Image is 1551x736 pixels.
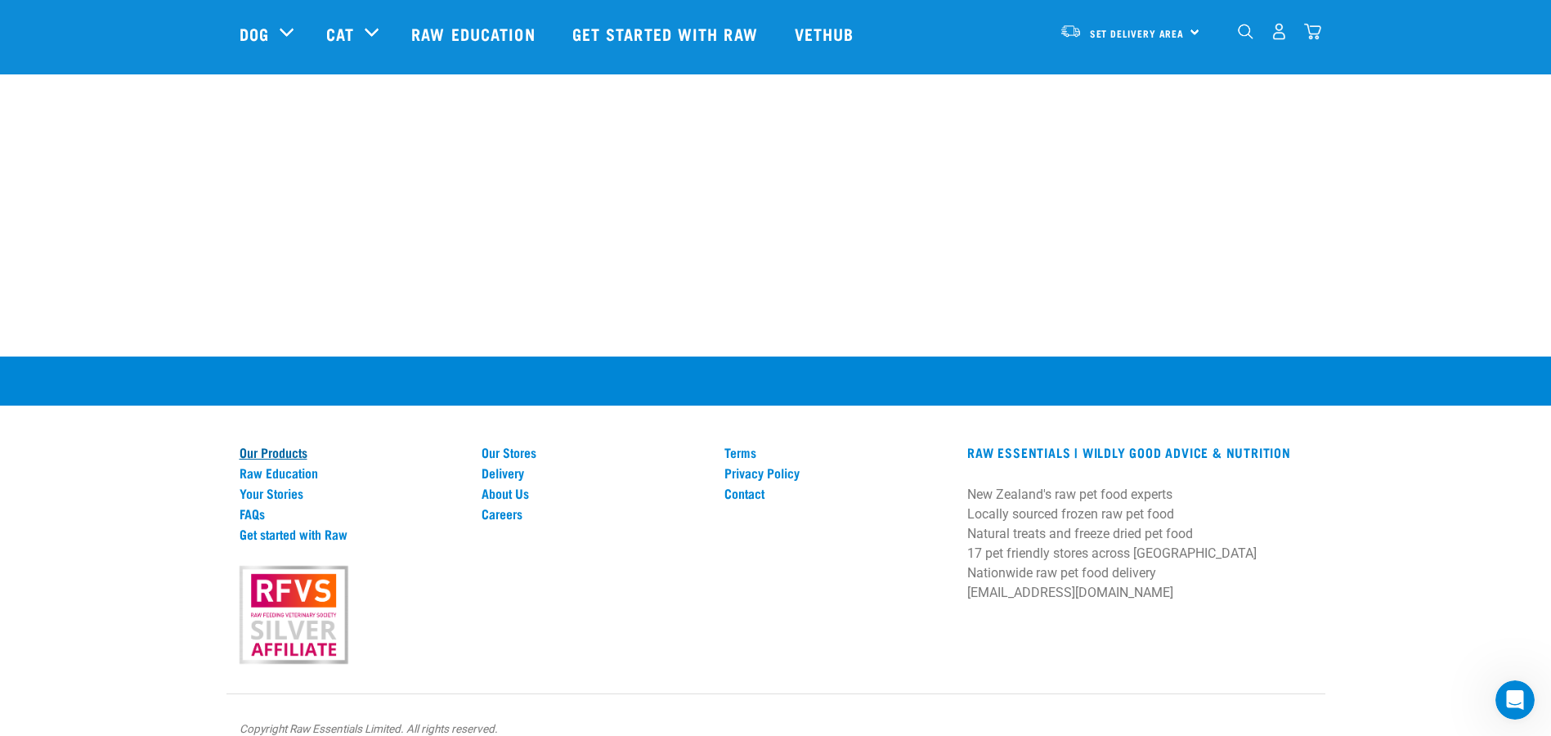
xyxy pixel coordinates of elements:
img: home-icon-1@2x.png [1238,24,1253,39]
p: New Zealand's raw pet food experts Locally sourced frozen raw pet food Natural treats and freeze ... [967,485,1311,603]
a: Privacy Policy [724,465,948,480]
a: Vethub [778,1,875,66]
a: Dog [240,21,269,46]
a: FAQs [240,506,463,521]
a: Get started with Raw [556,1,778,66]
a: Terms [724,445,948,460]
a: Our Products [240,445,463,460]
iframe: Intercom live chat [1495,680,1535,720]
a: Get started with Raw [240,527,463,541]
img: van-moving.png [1060,24,1082,38]
a: Your Stories [240,486,463,500]
img: user.png [1271,23,1288,40]
img: home-icon@2x.png [1304,23,1321,40]
a: Cat [326,21,354,46]
span: Set Delivery Area [1090,30,1185,36]
em: Copyright Raw Essentials Limited. All rights reserved. [240,722,498,735]
a: Raw Education [395,1,555,66]
a: Raw Education [240,465,463,480]
a: Our Stores [482,445,705,460]
img: rfvs.png [232,563,355,666]
a: Contact [724,486,948,500]
a: Delivery [482,465,705,480]
a: About Us [482,486,705,500]
a: Careers [482,506,705,521]
h3: RAW ESSENTIALS | Wildly Good Advice & Nutrition [967,445,1311,460]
